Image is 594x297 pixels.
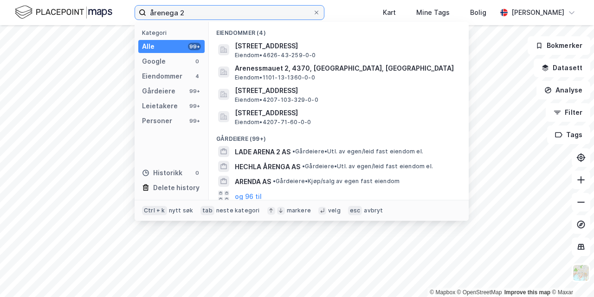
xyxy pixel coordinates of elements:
[15,4,112,20] img: logo.f888ab2527a4732fd821a326f86c7f29.svg
[235,161,300,172] span: HECHLA ÅRENGA AS
[235,52,316,59] span: Eiendom • 4626-43-259-0-0
[142,56,166,67] div: Google
[142,100,178,112] div: Leietakere
[364,207,383,214] div: avbryt
[146,6,313,20] input: Søk på adresse, matrikkel, gårdeiere, leietakere eller personer
[235,63,458,74] span: Arenessmauet 2, 4370, [GEOGRAPHIC_DATA], [GEOGRAPHIC_DATA]
[457,289,502,296] a: OpenStreetMap
[142,115,172,126] div: Personer
[534,59,590,77] button: Datasett
[416,7,450,18] div: Mine Tags
[302,163,433,170] span: Gårdeiere • Utl. av egen/leid fast eiendom el.
[536,81,590,99] button: Analyse
[547,125,590,144] button: Tags
[430,289,455,296] a: Mapbox
[235,191,262,202] button: og 96 til
[235,146,291,158] span: LADE ARENA 2 AS
[188,43,201,50] div: 99+
[235,107,458,119] span: [STREET_ADDRESS]
[511,7,564,18] div: [PERSON_NAME]
[383,7,396,18] div: Kart
[169,207,194,214] div: nytt søk
[194,169,201,177] div: 0
[142,41,155,52] div: Alle
[235,74,315,81] span: Eiendom • 1101-13-1360-0-0
[216,207,260,214] div: neste kategori
[142,206,167,215] div: Ctrl + k
[546,103,590,122] button: Filter
[194,73,201,80] div: 4
[287,207,311,214] div: markere
[292,148,295,155] span: •
[235,119,311,126] span: Eiendom • 4207-71-60-0-0
[235,96,318,104] span: Eiendom • 4207-103-329-0-0
[200,206,214,215] div: tab
[142,167,182,178] div: Historikk
[292,148,423,155] span: Gårdeiere • Utl. av egen/leid fast eiendom el.
[273,178,400,185] span: Gårdeiere • Kjøp/salg av egen fast eiendom
[273,178,276,185] span: •
[142,71,182,82] div: Eiendommer
[194,58,201,65] div: 0
[504,289,550,296] a: Improve this map
[348,206,362,215] div: esc
[188,117,201,125] div: 99+
[209,22,469,39] div: Eiendommer (4)
[209,128,469,145] div: Gårdeiere (99+)
[548,252,594,297] div: Kontrollprogram for chat
[235,85,458,96] span: [STREET_ADDRESS]
[470,7,486,18] div: Bolig
[528,36,590,55] button: Bokmerker
[153,182,200,193] div: Delete history
[328,207,341,214] div: velg
[188,87,201,95] div: 99+
[188,102,201,110] div: 99+
[142,29,205,36] div: Kategori
[302,163,305,170] span: •
[235,176,271,187] span: ARENDA AS
[548,252,594,297] iframe: Chat Widget
[142,86,175,97] div: Gårdeiere
[235,40,458,52] span: [STREET_ADDRESS]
